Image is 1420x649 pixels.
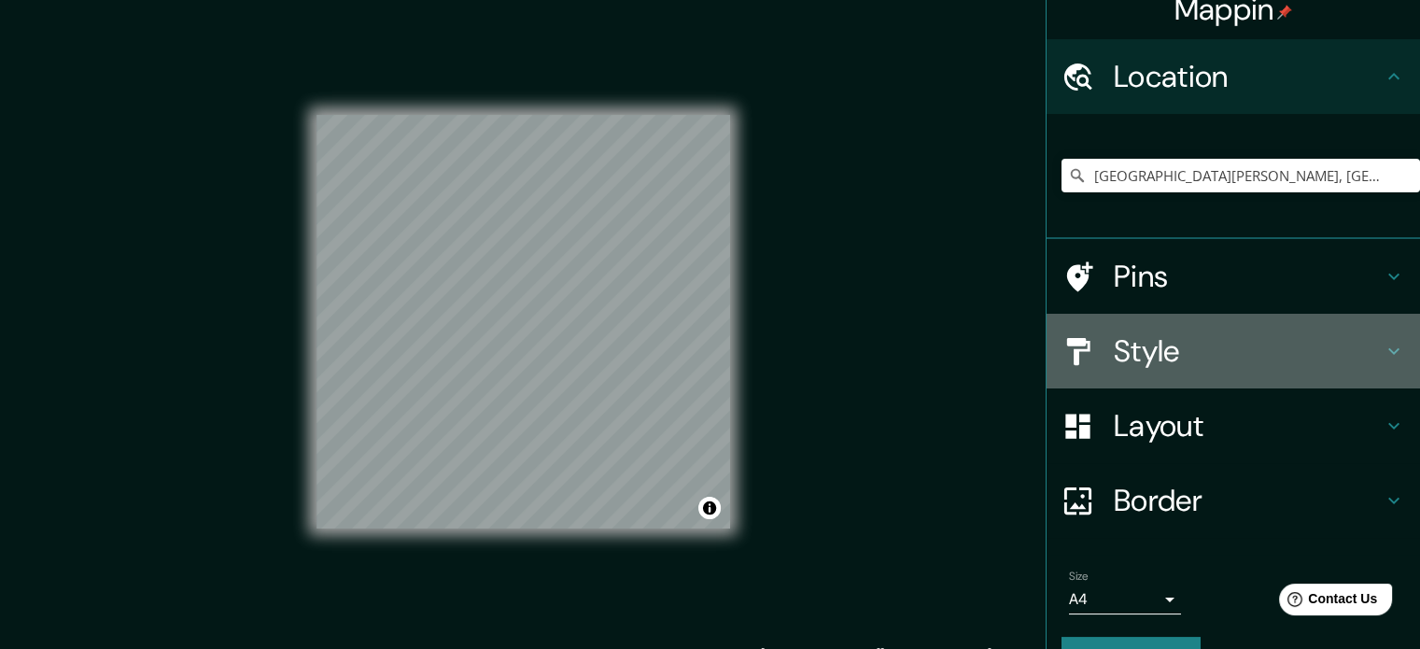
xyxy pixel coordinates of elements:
iframe: Help widget launcher [1254,576,1399,628]
h4: Style [1114,332,1383,370]
h4: Border [1114,482,1383,519]
h4: Pins [1114,258,1383,295]
div: Pins [1047,239,1420,314]
canvas: Map [316,115,730,529]
div: A4 [1069,585,1181,614]
label: Size [1069,569,1089,585]
div: Border [1047,463,1420,538]
div: Location [1047,39,1420,114]
h4: Location [1114,58,1383,95]
h4: Layout [1114,407,1383,444]
img: pin-icon.png [1277,5,1292,20]
div: Layout [1047,388,1420,463]
button: Toggle attribution [698,497,721,519]
div: Style [1047,314,1420,388]
input: Pick your city or area [1061,159,1420,192]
